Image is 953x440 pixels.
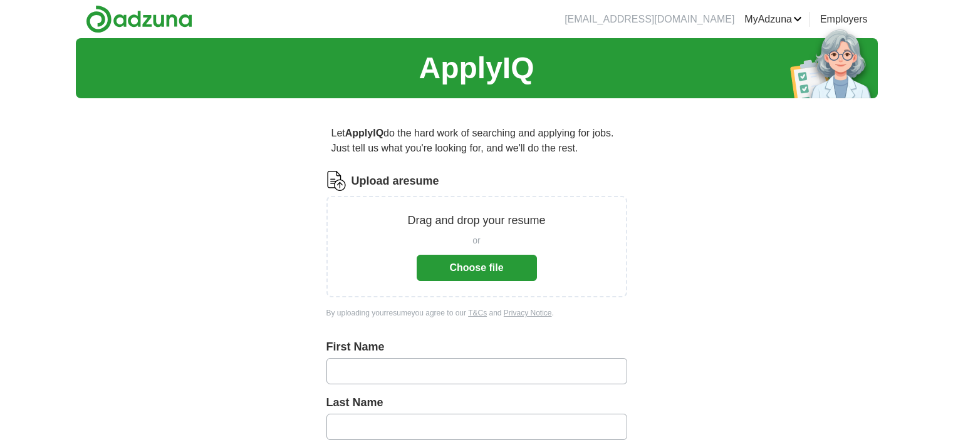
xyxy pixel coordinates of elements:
button: Choose file [417,255,537,281]
strong: ApplyIQ [345,128,383,138]
div: By uploading your resume you agree to our and . [326,307,627,319]
h1: ApplyIQ [419,46,534,91]
label: Upload a resume [352,173,439,190]
li: [EMAIL_ADDRESS][DOMAIN_NAME] [565,12,734,27]
a: MyAdzuna [744,12,802,27]
img: CV Icon [326,171,346,191]
span: or [472,234,480,247]
p: Let do the hard work of searching and applying for jobs. Just tell us what you're looking for, an... [326,121,627,161]
label: First Name [326,339,627,356]
a: T&Cs [468,309,487,317]
a: Employers [820,12,868,27]
a: Privacy Notice [504,309,552,317]
p: Drag and drop your resume [407,212,545,229]
label: Last Name [326,394,627,411]
img: Adzuna logo [86,5,192,33]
